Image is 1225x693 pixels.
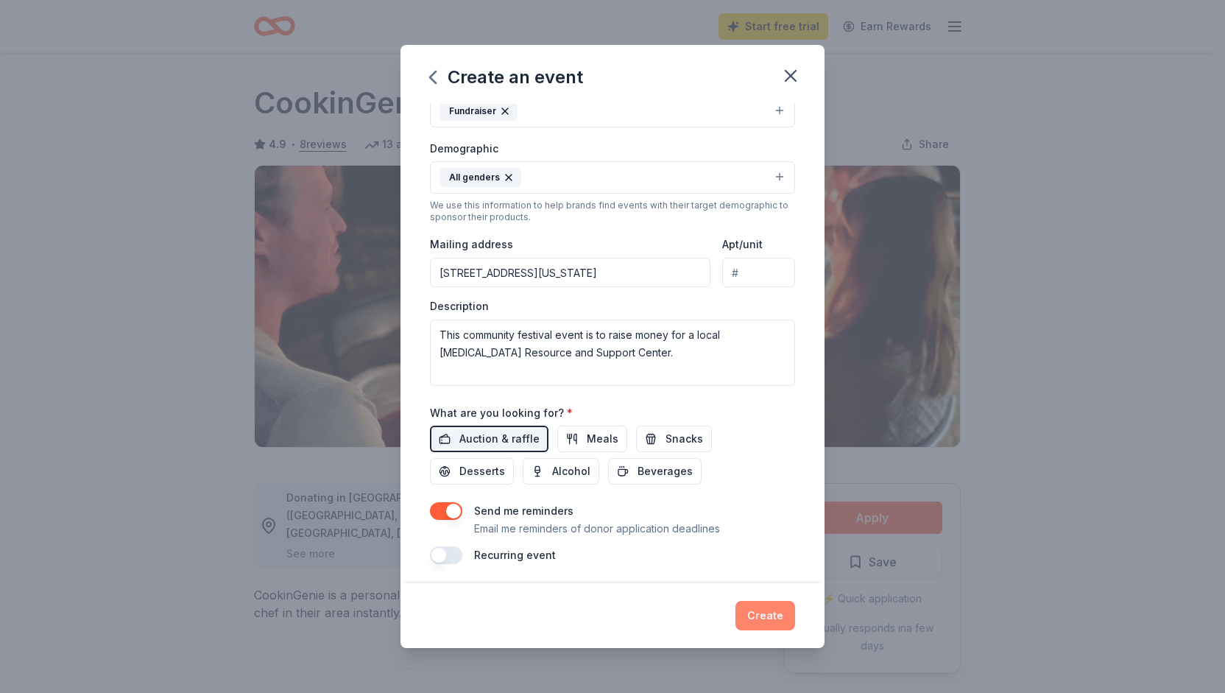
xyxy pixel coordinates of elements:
span: Meals [587,430,618,448]
input: Enter a US address [430,258,710,287]
button: Desserts [430,458,514,485]
label: Apt/unit [722,237,763,252]
button: Auction & raffle [430,426,548,452]
button: Fundraiser [430,95,795,127]
label: What are you looking for? [430,406,573,421]
button: Create [735,601,795,630]
div: We use this information to help brands find events with their target demographic to sponsor their... [430,200,795,223]
span: Alcohol [552,462,590,480]
div: Create an event [430,66,583,89]
button: All genders [430,161,795,194]
button: Beverages [608,458,702,485]
label: Send me reminders [474,504,573,517]
button: Meals [557,426,627,452]
div: Fundraiser [439,102,518,121]
div: All genders [439,168,521,187]
button: Snacks [636,426,712,452]
p: Email me reminders of donor application deadlines [474,520,720,538]
label: Recurring event [474,549,556,561]
span: Auction & raffle [459,430,540,448]
span: Snacks [666,430,703,448]
span: Beverages [638,462,693,480]
label: Demographic [430,141,498,156]
label: Description [430,299,489,314]
button: Alcohol [523,458,599,485]
textarea: This community festival event is to raise money for a local [MEDICAL_DATA] Resource and Support C... [430,320,795,386]
span: Desserts [459,462,505,480]
input: # [722,258,795,287]
label: Mailing address [430,237,513,252]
